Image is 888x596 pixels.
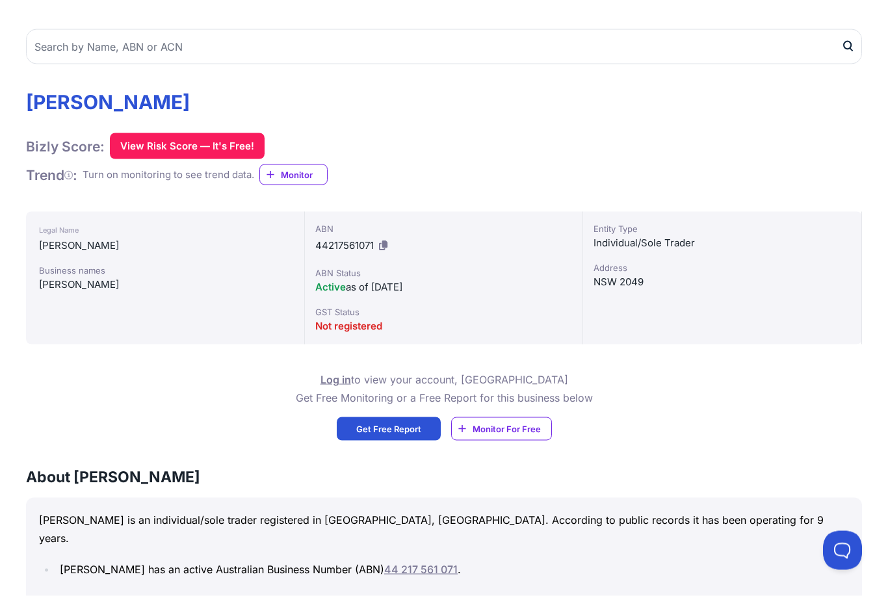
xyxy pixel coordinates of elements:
span: Monitor For Free [473,422,541,435]
button: View Risk Score — It's Free! [110,133,265,159]
a: Log in [320,373,351,386]
div: Address [594,261,851,274]
div: GST Status [315,305,573,318]
div: Turn on monitoring to see trend data. [83,168,254,183]
h1: [PERSON_NAME] [26,90,328,114]
span: Active [315,281,346,293]
div: [PERSON_NAME] [39,277,291,292]
p: to view your account, [GEOGRAPHIC_DATA] Get Free Monitoring or a Free Report for this business below [296,370,593,407]
h1: Trend : [26,166,77,184]
div: as of [DATE] [315,279,573,295]
div: NSW 2049 [594,274,851,290]
a: 44217561071 [315,239,374,252]
div: Entity Type [594,222,851,235]
a: Monitor For Free [451,417,552,441]
span: Not registered [315,320,382,332]
h1: Bizly Score: [26,138,105,155]
p: [PERSON_NAME] is an individual/sole trader registered in [GEOGRAPHIC_DATA], [GEOGRAPHIC_DATA]. Ac... [39,511,849,547]
div: ABN [315,222,573,235]
div: Legal Name [39,222,291,238]
div: ABN Status [315,266,573,279]
h3: About [PERSON_NAME] [26,467,862,487]
a: Get Free Report [337,417,441,441]
span: Get Free Report [356,422,421,435]
input: Search by Name, ABN or ACN [26,29,862,64]
iframe: Toggle Customer Support [823,531,862,570]
a: Monitor [259,164,328,185]
span: Monitor [281,168,327,181]
div: Business names [39,264,291,277]
div: [PERSON_NAME] [39,238,291,253]
div: Individual/Sole Trader [594,235,851,251]
li: [PERSON_NAME] has an active Australian Business Number (ABN) . [56,560,849,578]
a: 44 217 561 071 [384,563,458,576]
